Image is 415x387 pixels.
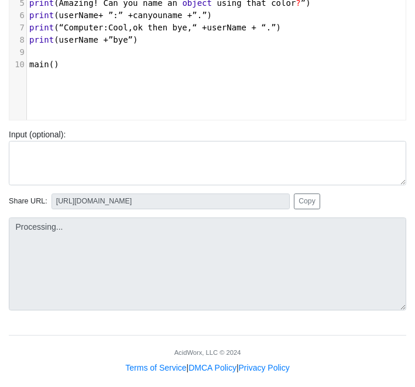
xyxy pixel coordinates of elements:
span: ( ) [29,35,138,44]
span: print [29,35,54,44]
span: print [29,23,54,32]
div: 9 [9,46,26,58]
span: + [128,11,133,20]
span: userName [59,11,98,20]
span: ”bye” [108,35,133,44]
span: + [251,23,256,32]
span: canyouname [133,11,182,20]
span: main [29,60,49,69]
span: ” [118,11,123,20]
span: userName [59,35,98,44]
span: “Computer [59,23,104,32]
span: + [202,23,207,32]
span: ” [202,11,207,20]
div: AcidWorx, LLC © 2024 [174,348,241,358]
span: “ [261,23,266,32]
span: + [103,35,108,44]
div: 8 [9,34,26,46]
span: userName [207,23,246,32]
span: print [29,11,54,20]
div: 6 [9,9,26,22]
span: + [187,11,192,20]
div: | | [125,362,289,374]
span: ok [133,23,143,32]
span: ” [192,11,197,20]
span: Cool [108,23,128,32]
span: ( : . ) [29,11,212,20]
span: ” [271,23,276,32]
div: 7 [9,22,26,34]
a: DMCA Policy [188,363,236,372]
button: Copy [294,193,320,209]
span: + [98,11,103,20]
span: Share URL: [9,196,47,207]
input: No share available yet [52,193,290,209]
a: Terms of Service [125,363,186,372]
span: then [148,23,167,32]
span: ( : , , . ) [29,23,281,32]
span: () [29,60,59,69]
span: “ [192,23,197,32]
span: bye [173,23,187,32]
span: ” [108,11,113,20]
a: Privacy Policy [239,363,290,372]
div: 10 [9,58,26,71]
